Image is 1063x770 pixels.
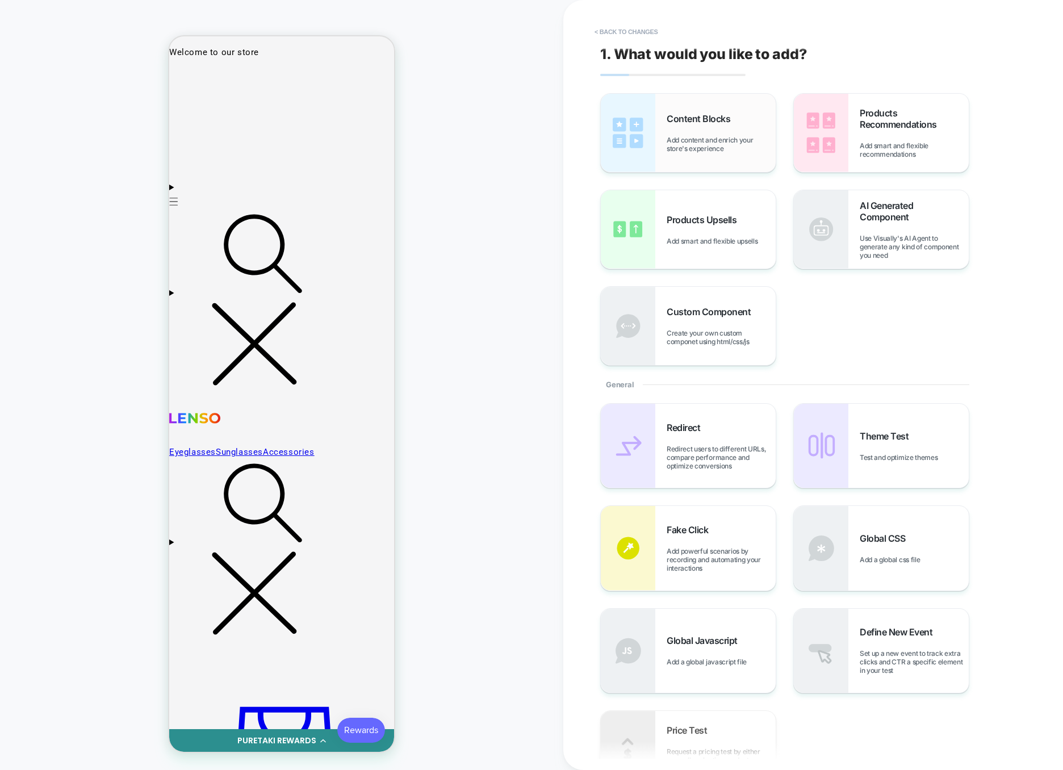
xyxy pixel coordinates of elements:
[860,626,938,638] span: Define New Event
[860,234,969,260] span: Use Visually's AI Agent to generate any kind of component you need
[667,237,763,245] span: Add smart and flexible upsells
[667,306,756,317] span: Custom Component
[667,524,714,535] span: Fake Click
[667,725,713,736] span: Price Test
[860,141,969,158] span: Add smart and flexible recommendations
[667,214,742,225] span: Products Upsells
[600,45,807,62] span: 1. What would you like to add?
[667,422,706,433] span: Redirect
[860,200,969,223] span: AI Generated Component
[600,366,969,403] div: General
[589,23,664,41] button: < Back to changes
[860,453,943,462] span: Test and optimize themes
[860,430,914,442] span: Theme Test
[94,411,145,422] a: Accessories
[860,107,969,130] span: Products Recommendations
[667,329,776,346] span: Create your own custom componet using html/css/js
[667,635,743,646] span: Global Javascript
[68,698,147,710] div: PURETAKI REWARDS
[667,113,736,124] span: Content Blocks
[667,547,776,572] span: Add powerful scenarios by recording and automating your interactions
[667,445,776,470] span: Redirect users to different URLs, compare performance and optimize conversions
[168,681,216,706] iframe: Button to open loyalty program pop-up
[47,411,94,422] a: Sunglasses
[667,136,776,153] span: Add content and enrich your store's experience
[860,649,969,675] span: Set up a new event to track extra clicks and CTR a specific element in your test
[667,658,752,666] span: Add a global javascript file
[860,555,926,564] span: Add a global css file
[860,533,911,544] span: Global CSS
